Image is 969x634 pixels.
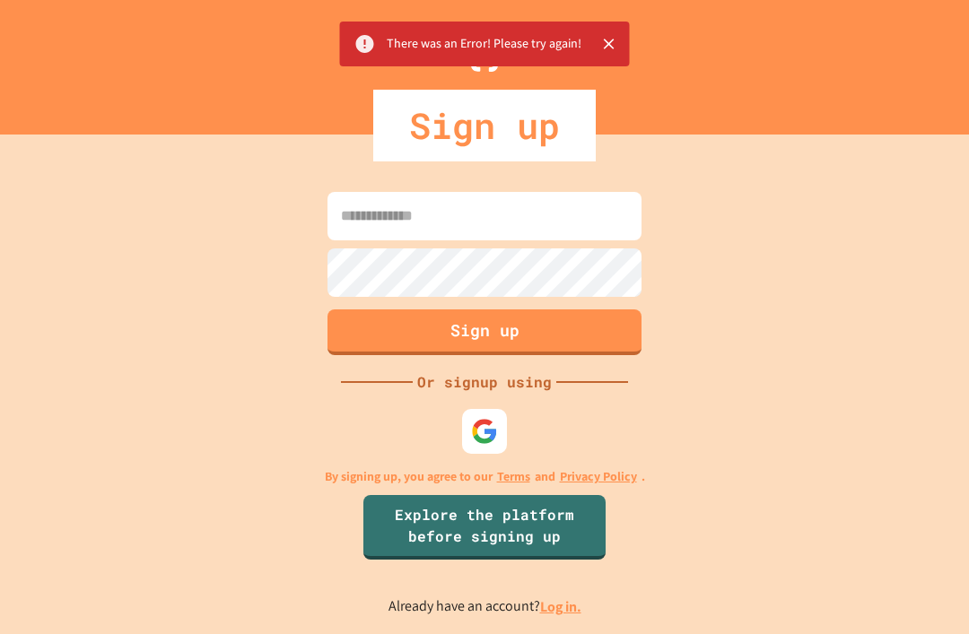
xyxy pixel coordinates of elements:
a: Explore the platform before signing up [363,495,606,560]
a: Terms [497,467,530,486]
button: Close [596,30,623,57]
button: Sign up [327,309,642,355]
img: google-icon.svg [471,418,498,445]
a: Privacy Policy [560,467,637,486]
a: Log in. [540,597,581,616]
div: Sign up [373,90,596,161]
p: By signing up, you agree to our and . [325,467,645,486]
div: Or signup using [413,371,556,393]
div: There was an Error! Please try again! [387,27,581,61]
p: Already have an account? [388,595,581,618]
